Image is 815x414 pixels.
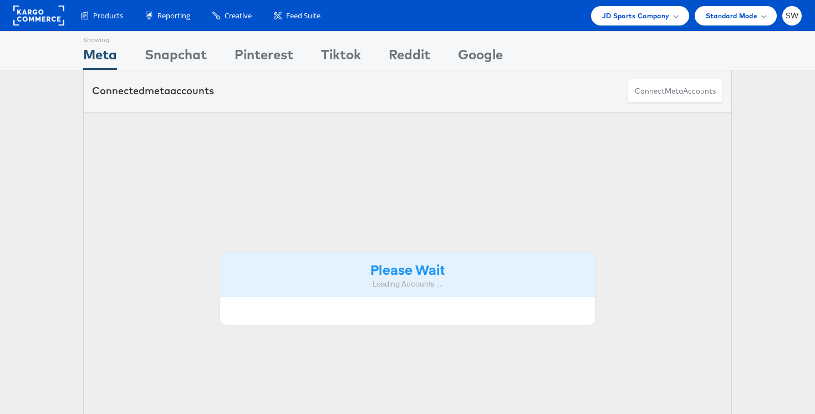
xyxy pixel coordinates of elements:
span: Reporting [157,11,190,21]
span: SW [786,12,799,19]
div: Meta [83,45,117,70]
button: ConnectmetaAccounts [628,79,723,104]
div: Loading Accounts .... [228,279,587,289]
span: Creative [225,11,252,21]
span: Feed Suite [286,11,320,21]
div: Reddit [389,45,430,70]
span: meta [665,86,683,96]
div: Tiktok [321,45,361,70]
span: meta [145,84,170,97]
div: Snapchat [145,45,207,70]
div: Pinterest [235,45,293,70]
span: JD Sports Company [602,10,670,22]
span: Products [93,11,123,21]
span: Standard Mode [706,10,757,22]
div: Connected accounts [92,84,214,98]
div: Google [458,45,503,70]
strong: Please Wait [370,260,445,278]
div: Showing [83,32,117,45]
